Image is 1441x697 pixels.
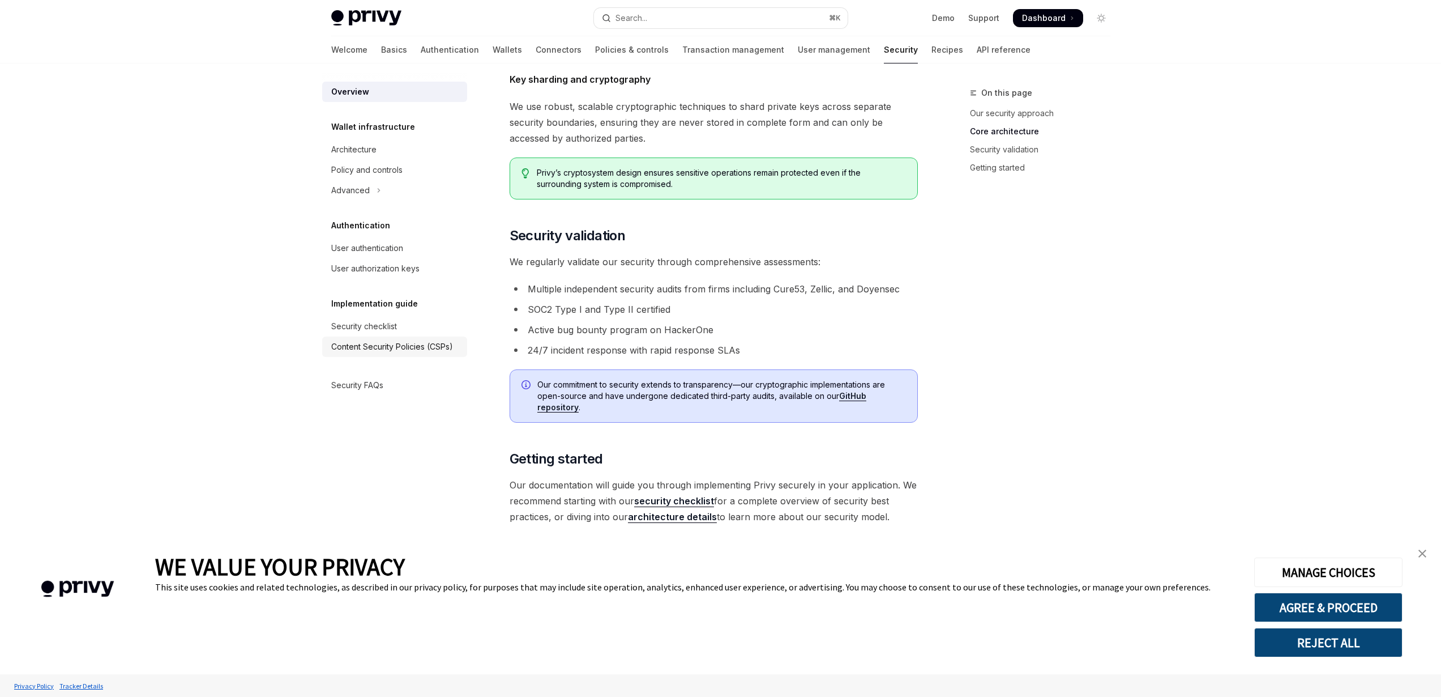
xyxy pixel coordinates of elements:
[1418,550,1426,558] img: close banner
[331,262,420,275] div: User authorization keys
[322,238,467,258] a: User authentication
[970,159,1119,177] a: Getting started
[331,241,403,255] div: User authentication
[510,74,651,85] strong: Key sharding and cryptography
[381,36,407,63] a: Basics
[331,36,367,63] a: Welcome
[932,12,955,24] a: Demo
[884,36,918,63] a: Security
[537,167,905,190] span: Privy’s cryptosystem design ensures sensitive operations remain protected even if the surrounding...
[521,168,529,178] svg: Tip
[322,139,467,160] a: Architecture
[331,340,453,354] div: Content Security Policies (CSPs)
[1022,12,1066,24] span: Dashboard
[322,337,467,357] a: Content Security Policies (CSPs)
[331,297,418,311] h5: Implementation guide
[155,581,1237,593] div: This site uses cookies and related technologies, as described in our privacy policy, for purposes...
[510,281,918,297] li: Multiple independent security audits from firms including Cure53, Zellic, and Doyensec
[11,676,57,696] a: Privacy Policy
[1411,542,1434,565] a: close banner
[510,99,918,146] span: We use robust, scalable cryptographic techniques to shard private keys across separate security b...
[322,82,467,102] a: Overview
[155,552,405,581] span: WE VALUE YOUR PRIVACY
[510,450,603,468] span: Getting started
[594,8,848,28] button: Open search
[634,495,714,507] a: security checklist
[829,14,841,23] span: ⌘ K
[510,227,626,245] span: Security validation
[970,104,1119,122] a: Our security approach
[17,564,138,614] img: company logo
[1254,558,1402,587] button: MANAGE CHOICES
[510,342,918,358] li: 24/7 incident response with rapid response SLAs
[521,380,533,392] svg: Info
[628,511,717,523] a: architecture details
[331,219,390,232] h5: Authentication
[931,36,963,63] a: Recipes
[331,10,401,26] img: light logo
[615,11,647,25] div: Search...
[970,122,1119,141] a: Core architecture
[322,375,467,396] a: Security FAQs
[970,141,1119,159] a: Security validation
[510,322,918,338] li: Active bug bounty program on HackerOne
[322,160,467,180] a: Policy and controls
[331,163,403,177] div: Policy and controls
[331,85,369,99] div: Overview
[331,120,415,134] h5: Wallet infrastructure
[536,36,581,63] a: Connectors
[322,316,467,337] a: Security checklist
[493,36,522,63] a: Wallets
[595,36,669,63] a: Policies & controls
[331,320,397,333] div: Security checklist
[331,379,383,392] div: Security FAQs
[1013,9,1083,27] a: Dashboard
[510,301,918,317] li: SOC2 Type I and Type II certified
[682,36,784,63] a: Transaction management
[510,477,918,525] span: Our documentation will guide you through implementing Privy securely in your application. We reco...
[57,676,106,696] a: Tracker Details
[1254,593,1402,622] button: AGREE & PROCEED
[322,258,467,279] a: User authorization keys
[798,36,870,63] a: User management
[977,36,1030,63] a: API reference
[331,184,370,197] div: Advanced
[968,12,999,24] a: Support
[537,379,906,413] span: Our commitment to security extends to transparency—our cryptographic implementations are open-sou...
[1254,628,1402,657] button: REJECT ALL
[331,143,377,156] div: Architecture
[981,86,1032,100] span: On this page
[510,254,918,270] span: We regularly validate our security through comprehensive assessments:
[421,36,479,63] a: Authentication
[1092,9,1110,27] button: Toggle dark mode
[322,180,467,201] button: Toggle Advanced section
